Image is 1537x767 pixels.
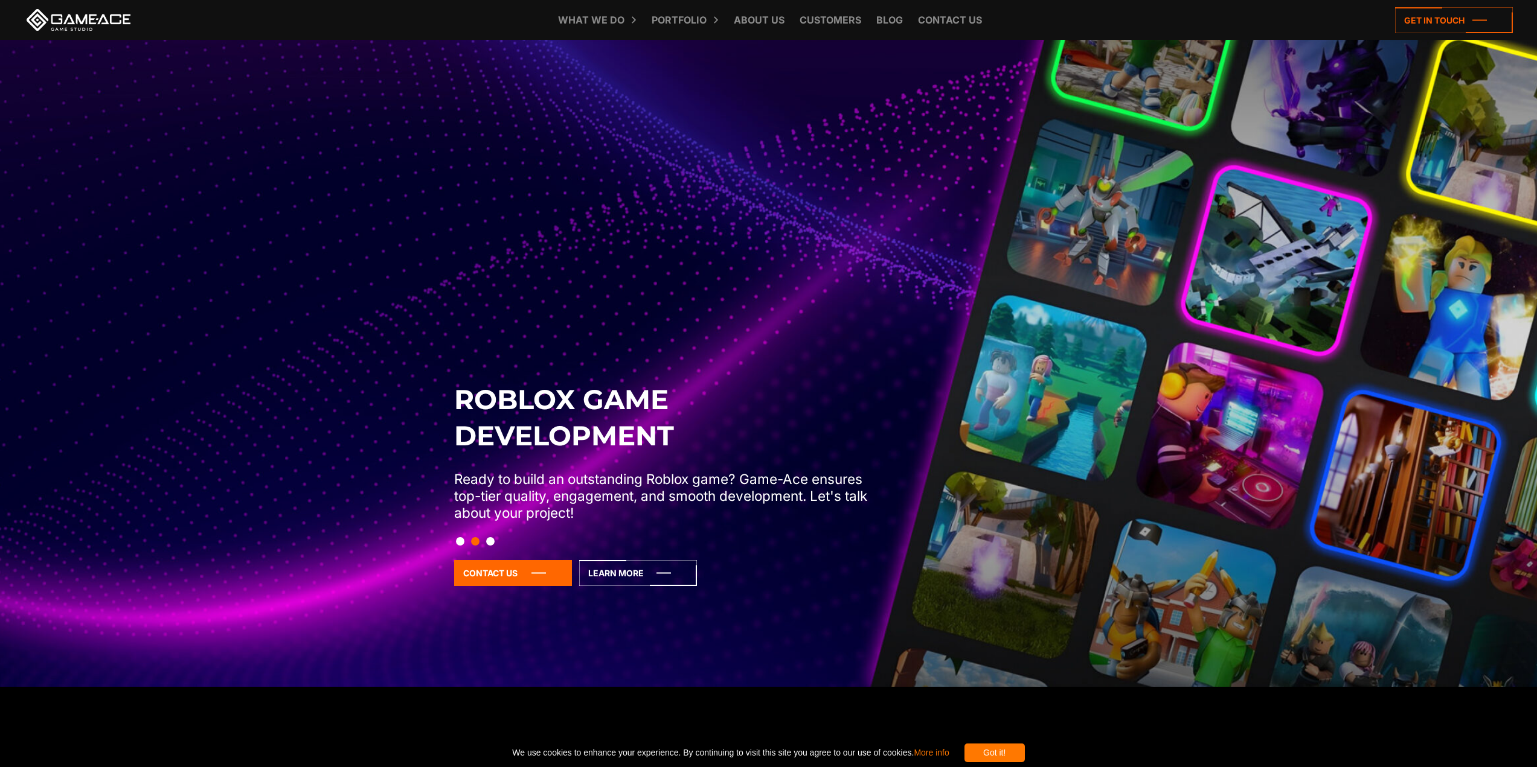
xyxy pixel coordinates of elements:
a: Learn More [579,560,697,586]
a: More info [914,748,949,757]
p: Ready to build an outstanding Roblox game? Game-Ace ensures top-tier quality, engagement, and smo... [454,471,876,521]
button: Slide 2 [471,531,480,552]
button: Slide 3 [486,531,495,552]
a: Get in touch [1395,7,1513,33]
span: We use cookies to enhance your experience. By continuing to visit this site you agree to our use ... [512,743,949,762]
div: Got it! [964,743,1025,762]
button: Slide 1 [456,531,464,552]
h2: Roblox Game Development [454,381,876,454]
a: Contact Us [454,560,572,586]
